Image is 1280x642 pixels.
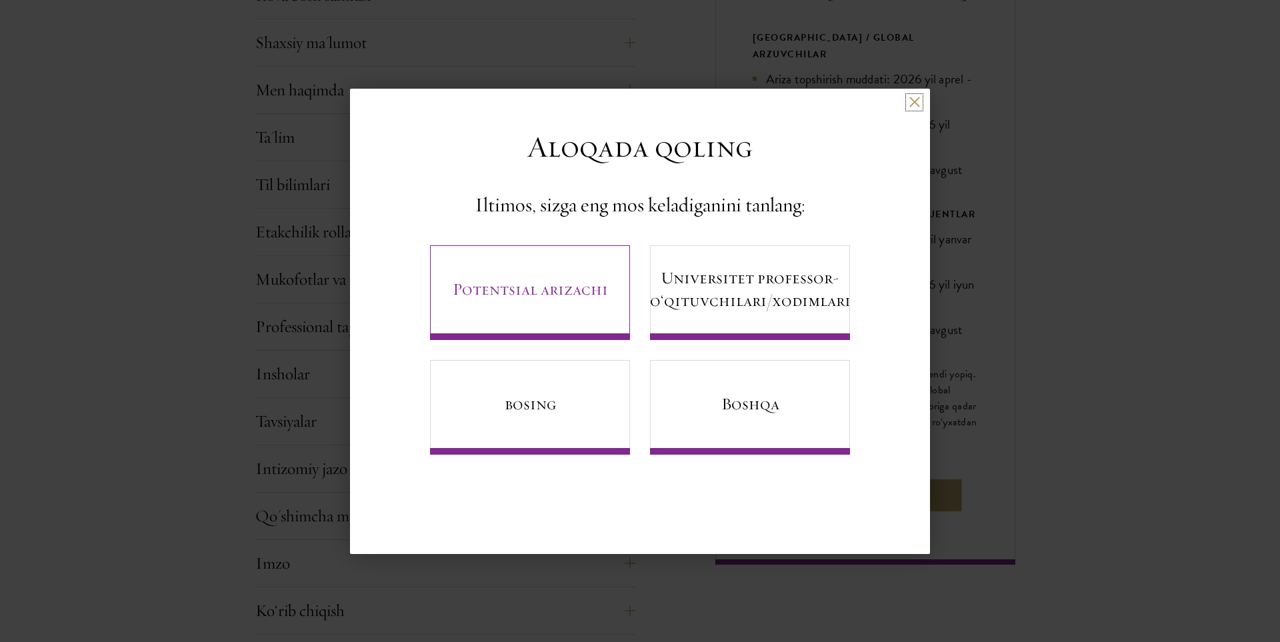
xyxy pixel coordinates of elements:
font: Iltimos, sizga eng mos keladiganini tanlang: [475,192,805,217]
font: Potentsial arizachi [453,279,608,299]
font: Boshqa [721,393,779,414]
font: Universitet professor-o‘qituvchilari/xodimlari [650,267,851,311]
font: Aloqada qoling [527,128,753,165]
a: Universitet professor-o‘qituvchilari/xodimlari [650,245,850,340]
font: bosing [505,393,556,414]
a: Boshqa [650,360,850,455]
a: Potentsial arizachi [430,245,630,340]
a: bosing [430,360,630,455]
